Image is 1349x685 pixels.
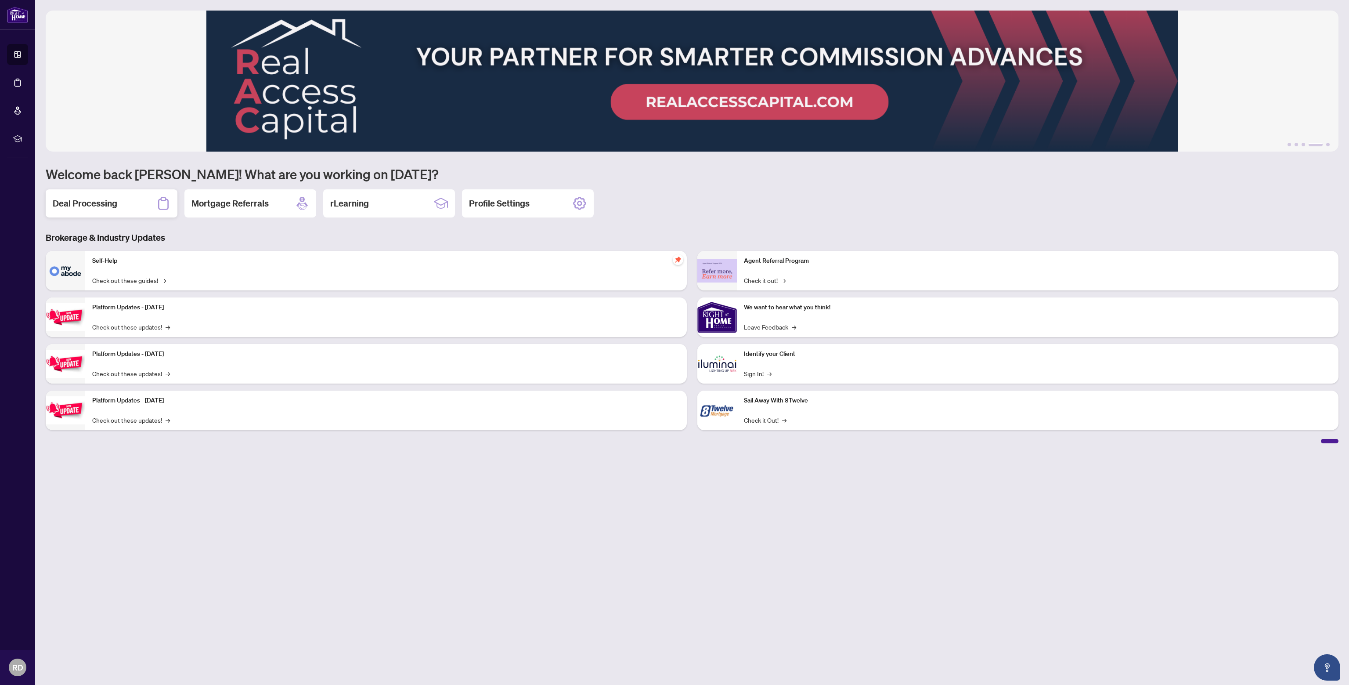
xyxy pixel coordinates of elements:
p: Agent Referral Program [744,256,1331,266]
h2: rLearning [330,197,369,210]
button: 2 [1295,143,1298,146]
span: pushpin [673,254,683,265]
span: → [782,415,786,425]
p: Platform Updates - [DATE] [92,396,680,406]
p: Identify your Client [744,349,1331,359]
button: 3 [1302,143,1305,146]
a: Sign In!→ [744,369,772,378]
p: Sail Away With 8Twelve [744,396,1331,406]
img: Platform Updates - June 23, 2025 [46,396,85,424]
h2: Mortgage Referrals [191,197,269,210]
h2: Deal Processing [53,197,117,210]
img: logo [7,7,28,23]
p: Self-Help [92,256,680,266]
a: Check out these updates!→ [92,369,170,378]
a: Check it out!→ [744,275,786,285]
span: → [767,369,772,378]
a: Check it Out!→ [744,415,786,425]
span: → [162,275,166,285]
p: We want to hear what you think! [744,303,1331,312]
img: Agent Referral Program [697,259,737,283]
img: Platform Updates - July 21, 2025 [46,303,85,331]
a: Check out these updates!→ [92,322,170,332]
span: → [166,322,170,332]
img: We want to hear what you think! [697,297,737,337]
p: Platform Updates - [DATE] [92,303,680,312]
a: Leave Feedback→ [744,322,796,332]
span: → [166,369,170,378]
button: 1 [1288,143,1291,146]
img: Self-Help [46,251,85,290]
a: Check out these updates!→ [92,415,170,425]
span: → [781,275,786,285]
img: Sail Away With 8Twelve [697,391,737,430]
img: Identify your Client [697,344,737,384]
button: 5 [1326,143,1330,146]
button: 4 [1309,143,1323,146]
img: Platform Updates - July 8, 2025 [46,350,85,377]
h2: Profile Settings [469,197,530,210]
span: → [166,415,170,425]
span: RD [12,661,23,674]
h3: Brokerage & Industry Updates [46,232,1338,244]
button: Open asap [1314,654,1340,681]
p: Platform Updates - [DATE] [92,349,680,359]
span: → [792,322,796,332]
img: Slide 3 [46,11,1338,152]
h1: Welcome back [PERSON_NAME]! What are you working on [DATE]? [46,166,1338,182]
a: Check out these guides!→ [92,275,166,285]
